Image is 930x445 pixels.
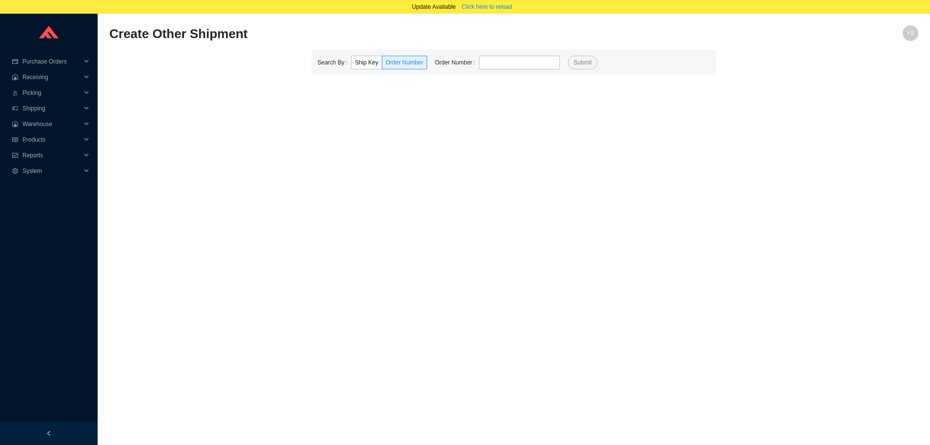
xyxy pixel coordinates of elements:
span: Receiving [22,69,81,85]
span: read [12,137,19,143]
span: System [22,163,81,179]
button: Submit [568,56,598,69]
span: left [46,430,52,436]
span: credit-card [12,59,19,64]
span: Picking [22,85,81,101]
span: Click here to reload [462,2,512,12]
h2: Create Other Shipment [109,25,716,42]
span: setting [12,168,19,174]
span: Order Number [386,59,423,66]
span: Warehouse [22,116,81,132]
label: Order Number [435,56,479,69]
span: fund [12,152,19,158]
span: Shipping [22,101,81,116]
span: Reports [22,148,81,163]
span: Purchase Orders [22,54,81,69]
span: Ship Key [355,59,378,66]
label: Search By [317,56,351,69]
span: YS [907,25,914,41]
span: Products [22,132,81,148]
